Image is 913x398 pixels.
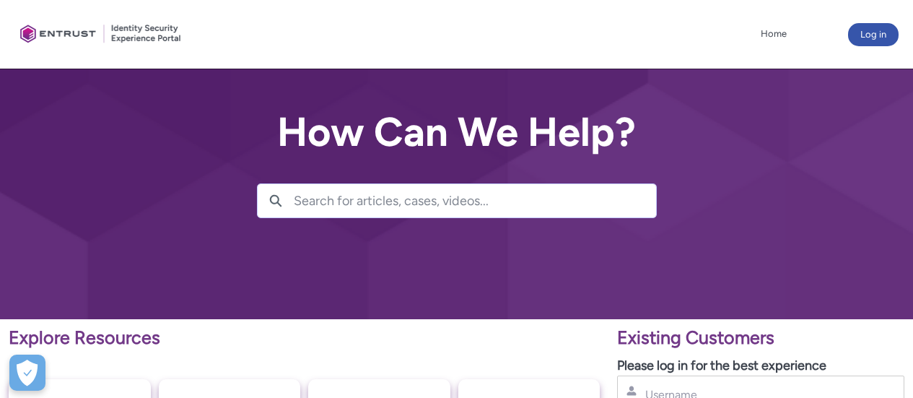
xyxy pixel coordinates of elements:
[848,23,899,46] button: Log in
[9,355,45,391] div: Cookie Preferences
[757,23,790,45] a: Home
[257,110,657,155] h2: How Can We Help?
[617,356,904,376] p: Please log in for the best experience
[258,184,294,217] button: Search
[9,355,45,391] button: Open Preferences
[9,324,600,352] p: Explore Resources
[617,324,904,352] p: Existing Customers
[294,184,656,217] input: Search for articles, cases, videos...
